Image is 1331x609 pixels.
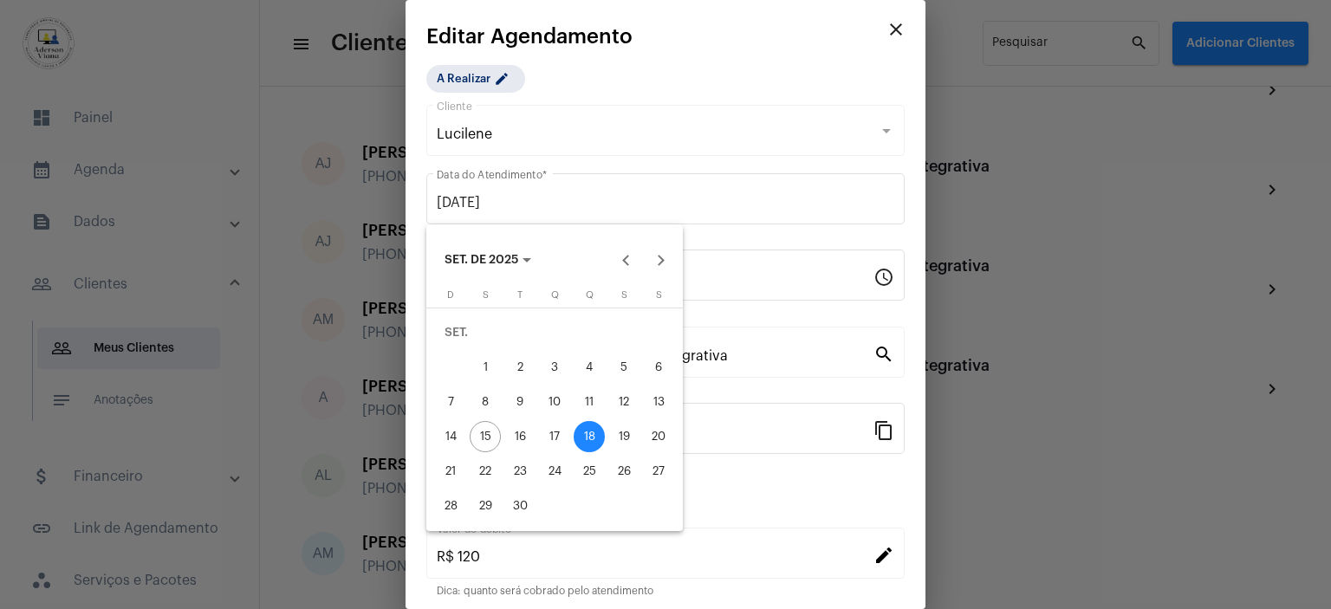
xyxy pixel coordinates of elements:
[433,454,468,489] button: 21 de setembro de 2025
[537,350,572,385] button: 3 de setembro de 2025
[468,385,503,419] button: 8 de setembro de 2025
[539,421,570,452] div: 17
[483,290,489,300] span: S
[517,290,523,300] span: T
[503,419,537,454] button: 16 de setembro de 2025
[503,385,537,419] button: 9 de setembro de 2025
[537,419,572,454] button: 17 de setembro de 2025
[468,489,503,523] button: 29 de setembro de 2025
[537,385,572,419] button: 10 de setembro de 2025
[504,456,536,487] div: 23
[503,350,537,385] button: 2 de setembro de 2025
[551,290,559,300] span: Q
[445,255,518,267] span: SET. DE 2025
[433,489,468,523] button: 28 de setembro de 2025
[504,421,536,452] div: 16
[641,419,676,454] button: 20 de setembro de 2025
[539,352,570,383] div: 3
[641,350,676,385] button: 6 de setembro de 2025
[572,385,607,419] button: 11 de setembro de 2025
[431,243,545,278] button: Choose month and year
[574,421,605,452] div: 18
[468,454,503,489] button: 22 de setembro de 2025
[608,386,640,418] div: 12
[607,419,641,454] button: 19 de setembro de 2025
[468,350,503,385] button: 1 de setembro de 2025
[539,386,570,418] div: 10
[607,385,641,419] button: 12 de setembro de 2025
[641,454,676,489] button: 27 de setembro de 2025
[574,386,605,418] div: 11
[643,386,674,418] div: 13
[433,385,468,419] button: 7 de setembro de 2025
[643,456,674,487] div: 27
[539,456,570,487] div: 24
[504,490,536,522] div: 30
[435,386,466,418] div: 7
[504,352,536,383] div: 2
[503,489,537,523] button: 30 de setembro de 2025
[447,290,454,300] span: D
[468,419,503,454] button: 15 de setembro de 2025
[503,454,537,489] button: 23 de setembro de 2025
[435,456,466,487] div: 21
[608,456,640,487] div: 26
[621,290,627,300] span: S
[644,243,678,278] button: Next month
[435,490,466,522] div: 28
[433,419,468,454] button: 14 de setembro de 2025
[586,290,594,300] span: Q
[435,421,466,452] div: 14
[504,386,536,418] div: 9
[470,456,501,487] div: 22
[641,385,676,419] button: 13 de setembro de 2025
[470,352,501,383] div: 1
[537,454,572,489] button: 24 de setembro de 2025
[574,352,605,383] div: 4
[572,454,607,489] button: 25 de setembro de 2025
[643,352,674,383] div: 6
[470,490,501,522] div: 29
[574,456,605,487] div: 25
[433,315,676,350] td: SET.
[607,454,641,489] button: 26 de setembro de 2025
[470,386,501,418] div: 8
[572,419,607,454] button: 18 de setembro de 2025
[607,350,641,385] button: 5 de setembro de 2025
[470,421,501,452] div: 15
[609,243,644,278] button: Previous month
[608,421,640,452] div: 19
[656,290,662,300] span: S
[608,352,640,383] div: 5
[572,350,607,385] button: 4 de setembro de 2025
[643,421,674,452] div: 20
